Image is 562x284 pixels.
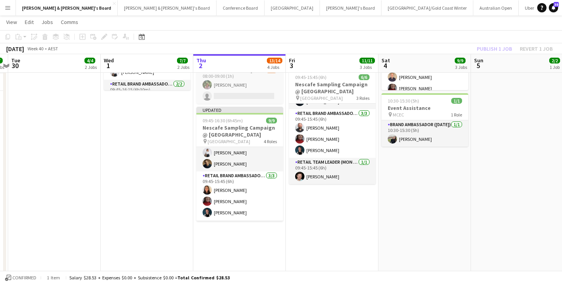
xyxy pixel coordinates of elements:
[289,57,295,64] span: Fri
[196,57,206,64] span: Thu
[356,95,370,101] span: 3 Roles
[289,81,376,95] h3: Nescafe Sampling Campaign @ [GEOGRAPHIC_DATA]
[6,19,17,26] span: View
[12,275,36,281] span: Confirmed
[6,45,24,53] div: [DATE]
[289,158,376,184] app-card-role: RETAIL Team Leader (Mon - Fri)1/109:45-15:45 (6h)[PERSON_NAME]
[4,274,38,282] button: Confirmed
[104,80,191,117] app-card-role: RETAIL Brand Ambassador (Mon - Fri)2/209:45-16:15 (6h30m)
[22,17,37,27] a: Edit
[455,64,467,70] div: 3 Jobs
[217,0,265,15] button: Conference Board
[266,118,277,123] span: 9/9
[85,64,97,70] div: 2 Jobs
[267,64,282,70] div: 4 Jobs
[196,171,283,220] app-card-role: RETAIL Brand Ambassador (Mon - Fri)3/309:45-15:45 (6h)[PERSON_NAME][PERSON_NAME][PERSON_NAME]
[84,58,95,63] span: 4/4
[58,17,81,27] a: Comms
[103,61,114,70] span: 1
[196,124,283,138] h3: Nescafe Sampling Campaign @ [GEOGRAPHIC_DATA]
[382,93,468,147] app-job-card: 10:30-15:30 (5h)1/1Event Assistance MCEC1 RoleBrand Ambassador ([DATE])1/110:30-15:30 (5h)[PERSON...
[177,64,189,70] div: 2 Jobs
[388,98,419,104] span: 10:30-15:30 (5h)
[382,0,473,15] button: [GEOGRAPHIC_DATA]/Gold Coast Winter
[288,61,295,70] span: 3
[300,95,343,101] span: [GEOGRAPHIC_DATA]
[177,275,230,281] span: Total Confirmed $28.53
[195,61,206,70] span: 2
[455,58,466,63] span: 9/9
[26,46,45,51] span: Week 40
[69,275,230,281] div: Salary $28.53 + Expenses $0.00 + Subsistence $0.00 =
[267,58,282,63] span: 13/14
[550,64,560,70] div: 1 Job
[177,58,188,63] span: 7/7
[382,104,468,111] h3: Event Assistance
[295,74,327,80] span: 09:45-15:45 (6h)
[474,57,483,64] span: Sun
[203,118,243,123] span: 09:45-16:30 (6h45m)
[44,275,63,281] span: 1 item
[382,57,390,64] span: Sat
[289,70,376,184] app-job-card: 09:45-15:45 (6h)6/6Nescafe Sampling Campaign @ [GEOGRAPHIC_DATA] [GEOGRAPHIC_DATA]3 RolesRETAIL B...
[196,134,283,171] app-card-role: RETAIL Brand Ambassador (Mon - Fri)2/209:45-15:45 (6h)[PERSON_NAME][PERSON_NAME]
[16,0,118,15] button: [PERSON_NAME] & [PERSON_NAME]'s Board
[196,107,283,221] app-job-card: Updated09:45-16:30 (6h45m)9/9Nescafe Sampling Campaign @ [GEOGRAPHIC_DATA] [GEOGRAPHIC_DATA]4 Rol...
[3,17,20,27] a: View
[11,57,20,64] span: Tue
[10,61,20,70] span: 30
[549,58,560,63] span: 2/2
[359,58,375,63] span: 11/11
[289,109,376,158] app-card-role: RETAIL Brand Ambassador (Mon - Fri)3/309:45-15:45 (6h)[PERSON_NAME][PERSON_NAME][PERSON_NAME]
[38,17,56,27] a: Jobs
[359,74,370,80] span: 6/6
[473,61,483,70] span: 5
[393,112,404,118] span: MCEC
[264,139,277,144] span: 4 Roles
[380,61,390,70] span: 4
[208,139,250,144] span: [GEOGRAPHIC_DATA]
[451,112,462,118] span: 1 Role
[25,19,34,26] span: Edit
[41,19,53,26] span: Jobs
[104,57,114,64] span: Wed
[196,107,283,113] div: Updated
[265,0,320,15] button: [GEOGRAPHIC_DATA]
[451,98,462,104] span: 1/1
[320,0,382,15] button: [PERSON_NAME]'s Board
[61,19,78,26] span: Comms
[196,66,283,104] app-card-role: Brand Ambassador ([PERSON_NAME])1/208:00-09:00 (1h)[PERSON_NAME]
[473,0,519,15] button: Australian Open
[553,2,559,7] span: 38
[48,46,58,51] div: AEST
[360,64,375,70] div: 3 Jobs
[382,120,468,147] app-card-role: Brand Ambassador ([DATE])1/110:30-15:30 (5h)[PERSON_NAME]
[549,3,558,12] a: 38
[118,0,217,15] button: [PERSON_NAME] & [PERSON_NAME]'s Board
